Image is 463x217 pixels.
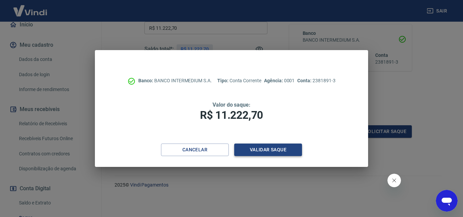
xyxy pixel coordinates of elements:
[161,144,229,156] button: Cancelar
[297,78,313,83] span: Conta:
[264,77,295,84] p: 0001
[4,5,57,10] span: Olá! Precisa de ajuda?
[200,109,263,122] span: R$ 11.222,70
[387,174,401,187] iframe: Fechar mensagem
[217,78,229,83] span: Tipo:
[213,102,250,108] span: Valor do saque:
[297,77,335,84] p: 2381891-3
[234,144,302,156] button: Validar saque
[138,78,154,83] span: Banco:
[436,190,458,212] iframe: Botão para abrir a janela de mensagens
[264,78,284,83] span: Agência:
[217,77,261,84] p: Conta Corrente
[138,77,212,84] p: BANCO INTERMEDIUM S.A.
